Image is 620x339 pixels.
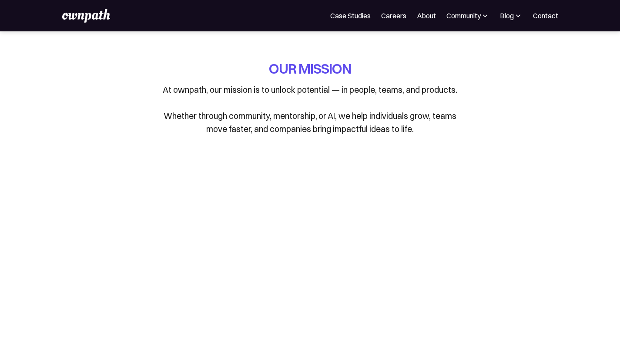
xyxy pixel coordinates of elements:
p: At ownpath, our mission is to unlock potential — in people, teams, and products. Whether through ... [158,83,462,136]
div: Blog [500,10,523,21]
div: Community [446,10,481,21]
div: Blog [500,10,514,21]
div: Community [446,10,489,21]
a: About [417,10,436,21]
a: Case Studies [330,10,371,21]
a: Contact [533,10,558,21]
a: Careers [381,10,406,21]
h1: OUR MISSION [269,59,351,78]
